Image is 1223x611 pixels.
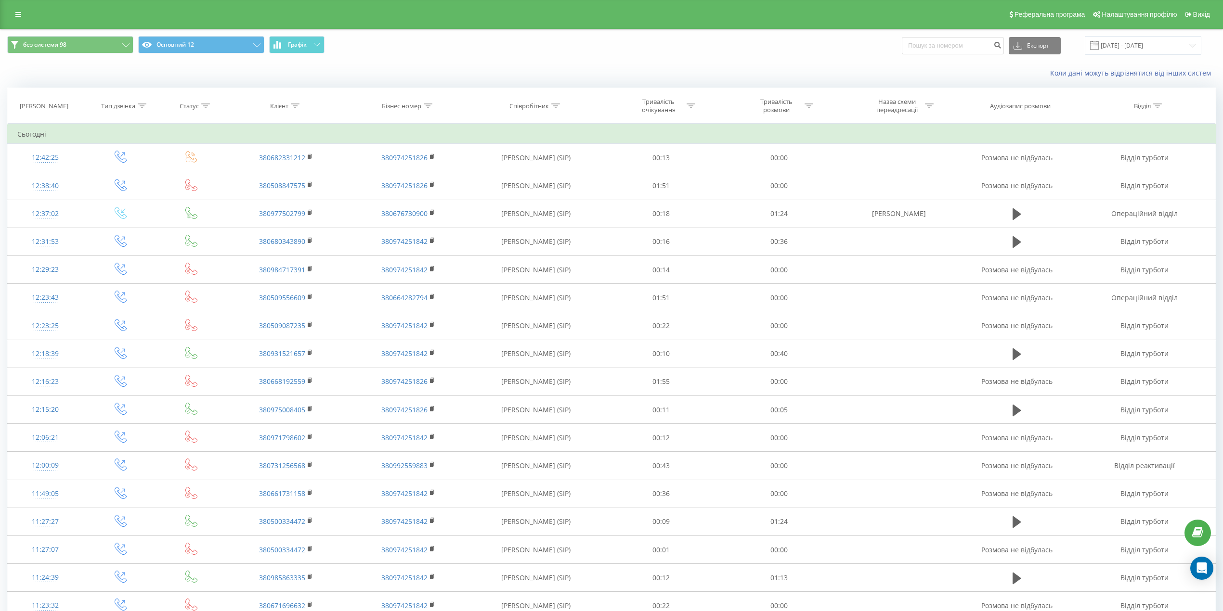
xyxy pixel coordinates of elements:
span: Розмова не відбулась [981,433,1053,442]
span: Розмова не відбулась [981,545,1053,554]
td: 00:22 [602,312,720,340]
td: Відділ турботи [1074,340,1215,368]
a: 380664282794 [381,293,428,302]
a: 380974251842 [381,349,428,358]
td: Відділ турботи [1074,424,1215,452]
a: 380974251842 [381,545,428,554]
a: 380668192559 [259,377,305,386]
a: 380500334472 [259,517,305,526]
td: Операційний відділ [1074,284,1215,312]
td: 00:00 [720,536,838,564]
a: 380661731158 [259,489,305,498]
td: 00:01 [602,536,720,564]
span: Розмова не відбулась [981,153,1053,162]
span: Розмова не відбулась [981,377,1053,386]
td: 00:14 [602,256,720,284]
td: 01:55 [602,368,720,395]
td: Відділ турботи [1074,536,1215,564]
td: 00:00 [720,368,838,395]
span: Налаштування профілю [1102,11,1177,18]
td: 00:10 [602,340,720,368]
a: 380731256568 [259,461,305,470]
div: 11:49:05 [17,484,73,503]
td: [PERSON_NAME] (SIP) [470,172,602,200]
a: 380974251826 [381,153,428,162]
div: Назва схеми переадресації [871,98,923,114]
td: Відділ турботи [1074,172,1215,200]
td: [PERSON_NAME] (SIP) [470,480,602,508]
a: 380974251842 [381,601,428,610]
span: Розмова не відбулась [981,293,1053,302]
td: [PERSON_NAME] (SIP) [470,564,602,592]
td: 01:24 [720,200,838,228]
td: 01:51 [602,172,720,200]
a: 380977502799 [259,209,305,218]
td: 01:51 [602,284,720,312]
a: 380985863335 [259,573,305,582]
td: 00:00 [720,144,838,172]
td: [PERSON_NAME] (SIP) [470,256,602,284]
span: Розмова не відбулась [981,489,1053,498]
div: Статус [180,102,199,110]
div: Тип дзвінка [101,102,135,110]
div: Співробітник [509,102,549,110]
td: Відділ турботи [1074,480,1215,508]
div: Бізнес номер [382,102,421,110]
div: 12:16:23 [17,372,73,391]
div: Тривалість розмови [751,98,802,114]
td: [PERSON_NAME] (SIP) [470,396,602,424]
td: 00:00 [720,452,838,480]
a: 380974251842 [381,517,428,526]
div: 12:23:25 [17,317,73,335]
div: Тривалість очікування [633,98,684,114]
td: [PERSON_NAME] (SIP) [470,200,602,228]
div: 11:27:07 [17,540,73,559]
a: 380971798602 [259,433,305,442]
td: Операційний відділ [1074,200,1215,228]
td: Відділ турботи [1074,396,1215,424]
td: 00:05 [720,396,838,424]
td: [PERSON_NAME] (SIP) [470,312,602,340]
td: 00:00 [720,424,838,452]
div: 12:31:53 [17,232,73,251]
button: Основний 12 [138,36,264,53]
a: 380974251826 [381,377,428,386]
td: 00:40 [720,340,838,368]
td: [PERSON_NAME] (SIP) [470,536,602,564]
span: Вихід [1193,11,1210,18]
a: 380974251842 [381,573,428,582]
div: 12:23:43 [17,288,73,307]
div: 11:24:39 [17,568,73,587]
td: Відділ турботи [1074,368,1215,395]
div: [PERSON_NAME] [20,102,68,110]
td: 00:12 [602,564,720,592]
td: Сьогодні [8,125,1216,144]
a: 380671696632 [259,601,305,610]
td: [PERSON_NAME] (SIP) [470,228,602,255]
button: Експорт [1009,37,1061,54]
a: 380974251826 [381,405,428,414]
td: [PERSON_NAME] (SIP) [470,424,602,452]
a: Коли дані можуть відрізнятися вiд інших систем [1050,68,1216,77]
td: [PERSON_NAME] [838,200,961,228]
a: 380682331212 [259,153,305,162]
td: [PERSON_NAME] (SIP) [470,368,602,395]
td: 00:36 [602,480,720,508]
div: Open Intercom Messenger [1190,557,1213,580]
td: 00:00 [720,256,838,284]
td: [PERSON_NAME] (SIP) [470,452,602,480]
td: 00:11 [602,396,720,424]
div: 11:27:27 [17,512,73,531]
td: 00:43 [602,452,720,480]
a: 380984717391 [259,265,305,274]
button: без системи 98 [7,36,133,53]
a: 380931521657 [259,349,305,358]
div: Клієнт [270,102,288,110]
div: 12:15:20 [17,400,73,419]
td: 00:16 [602,228,720,255]
td: Відділ турботи [1074,508,1215,535]
td: Відділ турботи [1074,144,1215,172]
td: [PERSON_NAME] (SIP) [470,340,602,368]
td: Відділ турботи [1074,228,1215,255]
a: 380676730900 [381,209,428,218]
